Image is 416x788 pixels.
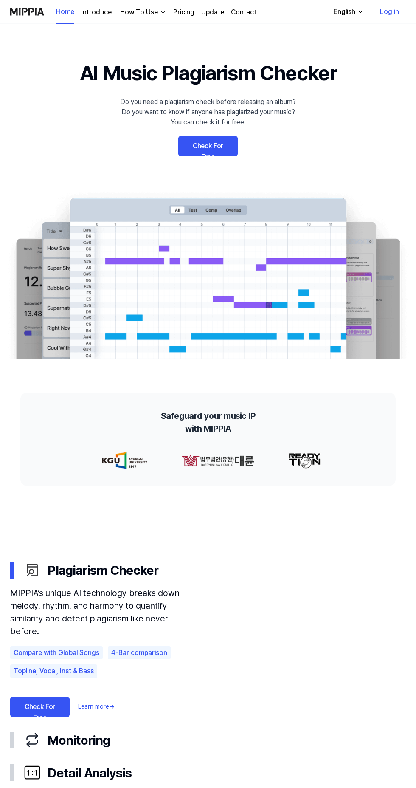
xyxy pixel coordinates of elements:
[332,7,357,17] div: English
[86,452,131,469] img: partner-logo-0
[10,697,70,717] a: Check For Free
[10,554,406,587] button: Plagiarism Checker
[24,561,406,580] div: Plagiarism Checker
[10,587,406,724] div: Plagiarism Checker
[10,724,406,757] button: Monitoring
[120,97,296,127] div: Do you need a plagiarism check before releasing an album? Do you want to know if anyone has plagi...
[161,410,256,435] h2: Safeguard your music IP with MIPPIA
[10,646,103,660] div: Compare with Global Songs
[80,58,337,88] h1: AI Music Plagiarism Checker
[56,0,74,24] a: Home
[272,452,305,469] img: partner-logo-2
[327,3,369,20] button: English
[118,7,160,17] div: How To Use
[165,452,238,469] img: partner-logo-1
[178,136,238,156] a: Check For Free
[118,7,166,17] button: How To Use
[173,7,194,17] a: Pricing
[339,452,365,469] img: partner-logo-3
[10,664,97,678] div: Topline, Vocal, Inst & Bass
[108,646,171,660] div: 4-Bar comparison
[78,702,115,711] a: Learn more→
[10,587,185,638] div: MIPPIA’s unique AI technology breaks down melody, rhythm, and harmony to quantify similarity and ...
[81,7,112,17] a: Introduce
[231,7,256,17] a: Contact
[160,9,166,16] img: down
[201,7,224,17] a: Update
[24,763,406,782] div: Detail Analysis
[24,731,406,750] div: Monitoring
